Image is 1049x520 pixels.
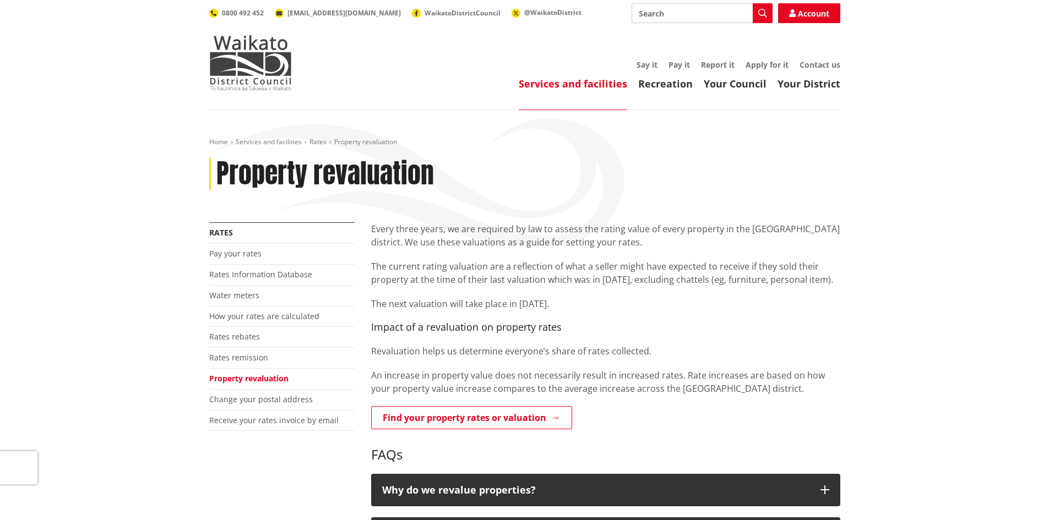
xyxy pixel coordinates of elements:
span: WaikatoDistrictCouncil [425,8,501,18]
a: Water meters [209,290,259,300]
a: Report it [701,59,735,70]
a: Home [209,137,228,146]
a: Rates [309,137,327,146]
h1: Property revaluation [216,158,434,190]
a: Pay it [668,59,690,70]
button: Why do we revalue properties? [371,474,840,507]
a: Receive your rates invoice by email [209,415,339,425]
a: Account [778,3,840,23]
a: Rates rebates [209,331,260,342]
a: Rates Information Database [209,269,312,280]
span: Property revaluation [334,137,397,146]
input: Search input [632,3,773,23]
a: Recreation [638,77,693,90]
a: Pay your rates [209,248,262,259]
p: Revaluation helps us determine everyone’s share of rates collected. [371,344,840,358]
a: Rates [209,227,233,238]
p: Every three years, we are required by law to assess the rating value of every property in the [GE... [371,222,840,249]
span: [EMAIL_ADDRESS][DOMAIN_NAME] [287,8,401,18]
img: Waikato District Council - Te Kaunihera aa Takiwaa o Waikato [209,35,292,90]
a: Apply for it [746,59,789,70]
p: An increase in property value does not necessarily result in increased rates. Rate increases are ... [371,369,840,395]
p: The next valuation will take place in [DATE]. [371,297,840,310]
a: Services and facilities [519,77,627,90]
a: Property revaluation [209,373,289,384]
a: [EMAIL_ADDRESS][DOMAIN_NAME] [275,8,401,18]
span: 0800 492 452 [222,8,264,18]
a: Find your property rates or valuation [371,406,572,429]
a: Contact us [800,59,840,70]
a: 0800 492 452 [209,8,264,18]
a: WaikatoDistrictCouncil [412,8,501,18]
p: Why do we revalue properties? [382,485,809,496]
nav: breadcrumb [209,138,840,147]
a: @WaikatoDistrict [512,8,581,17]
a: Your District [778,77,840,90]
a: Services and facilities [236,137,302,146]
a: Your Council [704,77,767,90]
p: The current rating valuation are a reflection of what a seller might have expected to receive if ... [371,260,840,286]
a: Change your postal address [209,394,313,404]
span: @WaikatoDistrict [524,8,581,17]
a: Say it [637,59,657,70]
h4: Impact of a revaluation on property rates [371,321,840,333]
a: How your rates are calculated [209,311,319,321]
a: Rates remission [209,352,268,363]
h3: FAQs [371,431,840,463]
